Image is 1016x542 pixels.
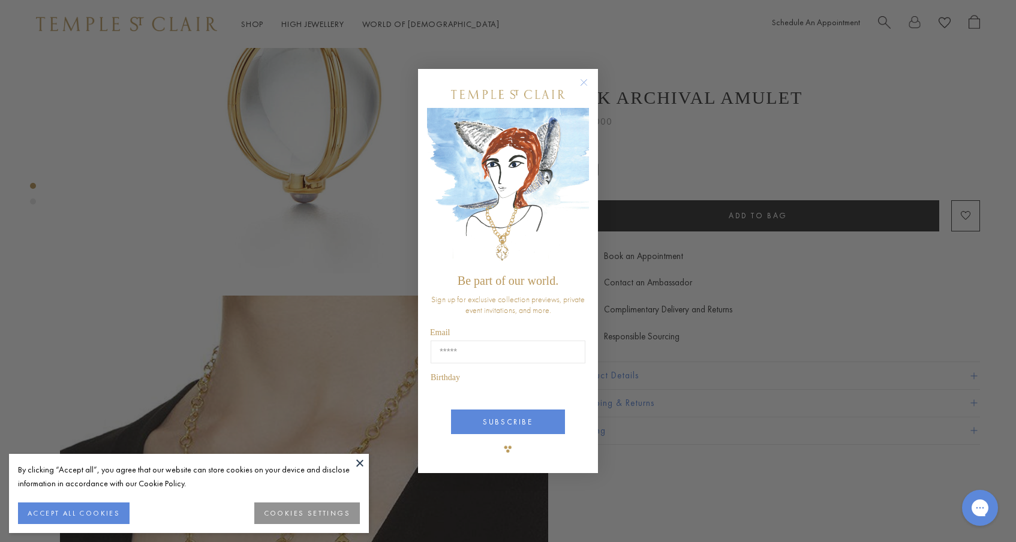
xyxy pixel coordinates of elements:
[18,502,130,524] button: ACCEPT ALL COOKIES
[18,463,360,490] div: By clicking “Accept all”, you agree that our website can store cookies on your device and disclos...
[431,294,585,315] span: Sign up for exclusive collection previews, private event invitations, and more.
[956,486,1004,530] iframe: Gorgias live chat messenger
[430,328,450,337] span: Email
[451,90,565,99] img: Temple St. Clair
[451,409,565,434] button: SUBSCRIBE
[431,373,460,382] span: Birthday
[254,502,360,524] button: COOKIES SETTINGS
[582,81,597,96] button: Close dialog
[431,341,585,363] input: Email
[496,437,520,461] img: TSC
[427,108,589,268] img: c4a9eb12-d91a-4d4a-8ee0-386386f4f338.jpeg
[458,274,558,287] span: Be part of our world.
